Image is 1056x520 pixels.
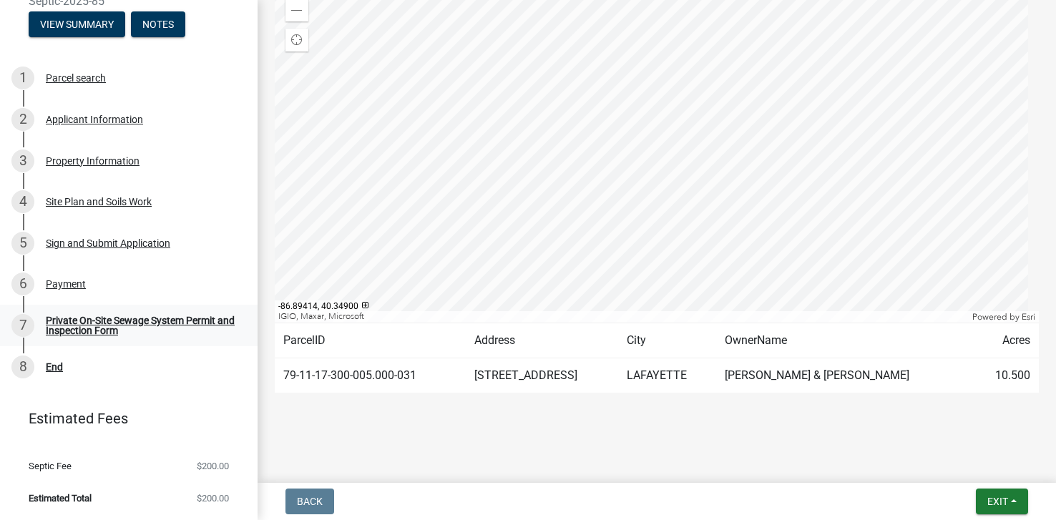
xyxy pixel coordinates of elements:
div: Find my location [285,29,308,51]
td: [STREET_ADDRESS] [466,358,618,393]
div: Parcel search [46,73,106,83]
span: Septic Fee [29,461,72,471]
div: Payment [46,279,86,289]
div: 7 [11,314,34,337]
wm-modal-confirm: Notes [131,19,185,31]
td: City [618,323,716,358]
div: 5 [11,232,34,255]
div: 1 [11,67,34,89]
td: [PERSON_NAME] & [PERSON_NAME] [716,358,972,393]
div: IGIO, Maxar, Microsoft [275,311,969,323]
span: Back [297,496,323,507]
a: Esri [1022,312,1035,322]
div: Site Plan and Soils Work [46,197,152,207]
td: OwnerName [716,323,972,358]
div: Applicant Information [46,114,143,124]
div: 6 [11,273,34,295]
div: 2 [11,108,34,131]
td: Address [466,323,618,358]
td: 10.500 [972,358,1039,393]
div: Sign and Submit Application [46,238,170,248]
span: Estimated Total [29,494,92,503]
div: Powered by [969,311,1039,323]
span: $200.00 [197,461,229,471]
div: 3 [11,149,34,172]
span: $200.00 [197,494,229,503]
td: LAFAYETTE [618,358,716,393]
button: View Summary [29,11,125,37]
span: Exit [987,496,1008,507]
div: 8 [11,355,34,378]
button: Notes [131,11,185,37]
td: 79-11-17-300-005.000-031 [275,358,466,393]
td: Acres [972,323,1039,358]
button: Back [285,489,334,514]
button: Exit [976,489,1028,514]
div: Private On-Site Sewage System Permit and Inspection Form [46,315,235,335]
a: Estimated Fees [11,404,235,433]
div: End [46,362,63,372]
div: 4 [11,190,34,213]
td: ParcelID [275,323,466,358]
wm-modal-confirm: Summary [29,19,125,31]
div: Property Information [46,156,140,166]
